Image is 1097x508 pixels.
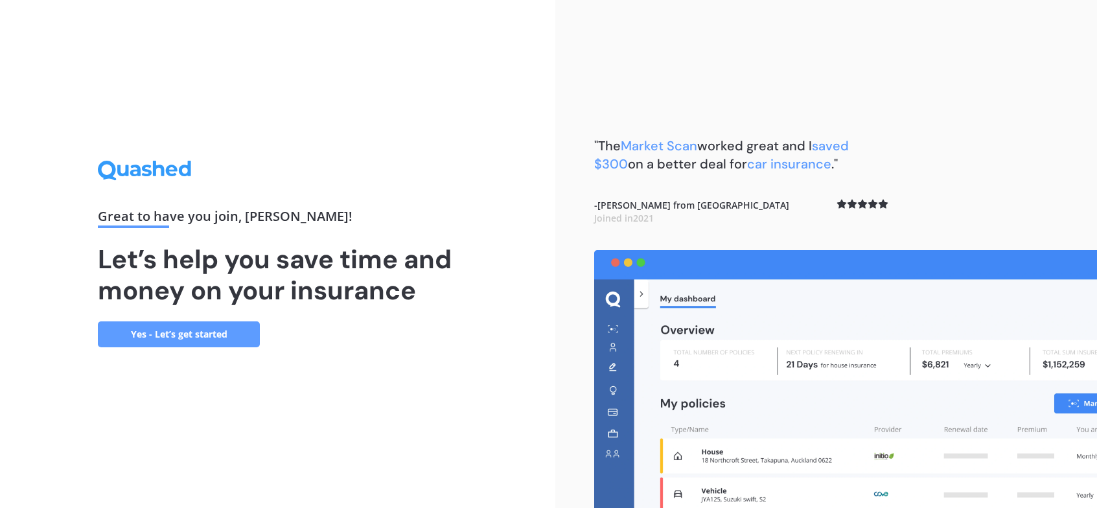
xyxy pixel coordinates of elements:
[747,156,831,172] span: car insurance
[98,321,260,347] a: Yes - Let’s get started
[98,210,457,228] div: Great to have you join , [PERSON_NAME] !
[594,212,654,224] span: Joined in 2021
[98,244,457,306] h1: Let’s help you save time and money on your insurance
[594,137,849,172] span: saved $300
[621,137,697,154] span: Market Scan
[594,199,789,224] b: - [PERSON_NAME] from [GEOGRAPHIC_DATA]
[594,137,849,172] b: "The worked great and I on a better deal for ."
